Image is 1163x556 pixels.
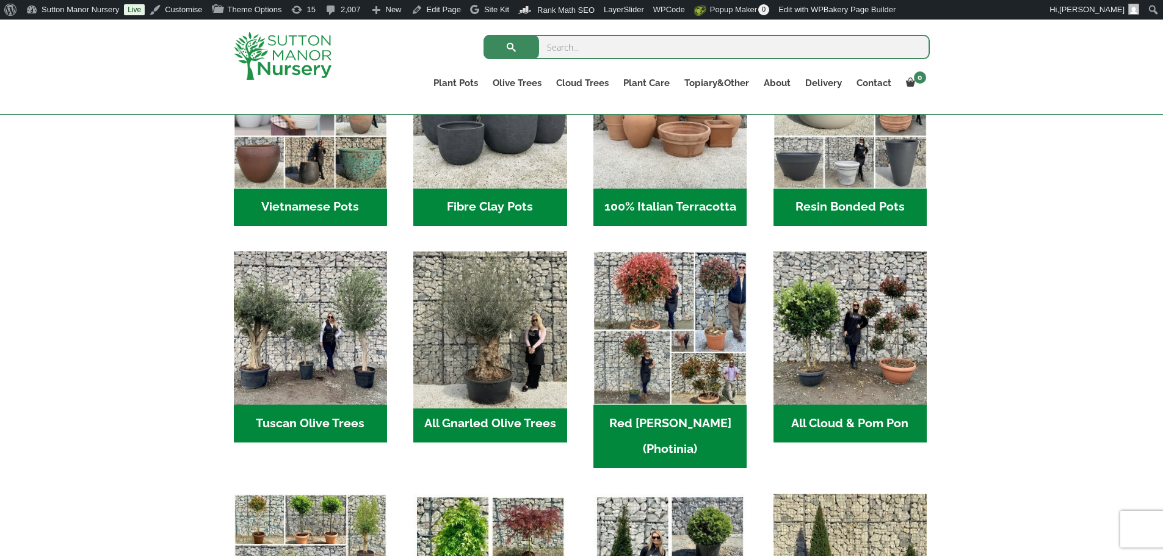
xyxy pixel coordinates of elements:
[426,74,485,92] a: Plant Pots
[234,189,387,226] h2: Vietnamese Pots
[774,35,927,226] a: Visit product category Resin Bonded Pots
[234,251,387,405] img: Home - 7716AD77 15EA 4607 B135 B37375859F10
[774,251,927,442] a: Visit product category All Cloud & Pom Pon
[756,74,798,92] a: About
[484,5,509,14] span: Site Kit
[234,35,387,226] a: Visit product category Vietnamese Pots
[1059,5,1125,14] span: [PERSON_NAME]
[485,74,549,92] a: Olive Trees
[234,405,387,442] h2: Tuscan Olive Trees
[593,35,747,226] a: Visit product category 100% Italian Terracotta
[124,4,145,15] a: Live
[774,189,927,226] h2: Resin Bonded Pots
[677,74,756,92] a: Topiary&Other
[413,405,567,442] h2: All Gnarled Olive Trees
[410,248,571,409] img: Home - 5833C5B7 31D0 4C3A 8E42 DB494A1738DB
[593,405,747,468] h2: Red [PERSON_NAME] (Photinia)
[774,251,927,405] img: Home - A124EB98 0980 45A7 B835 C04B779F7765
[593,189,747,226] h2: 100% Italian Terracotta
[413,189,567,226] h2: Fibre Clay Pots
[758,4,769,15] span: 0
[413,35,567,226] a: Visit product category Fibre Clay Pots
[549,74,616,92] a: Cloud Trees
[616,74,677,92] a: Plant Care
[774,405,927,442] h2: All Cloud & Pom Pon
[899,74,930,92] a: 0
[914,71,926,84] span: 0
[849,74,899,92] a: Contact
[593,251,747,468] a: Visit product category Red Robin (Photinia)
[593,251,747,405] img: Home - F5A23A45 75B5 4929 8FB2 454246946332
[413,251,567,442] a: Visit product category All Gnarled Olive Trees
[484,35,930,59] input: Search...
[537,5,595,15] span: Rank Math SEO
[234,32,332,80] img: logo
[234,251,387,442] a: Visit product category Tuscan Olive Trees
[798,74,849,92] a: Delivery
